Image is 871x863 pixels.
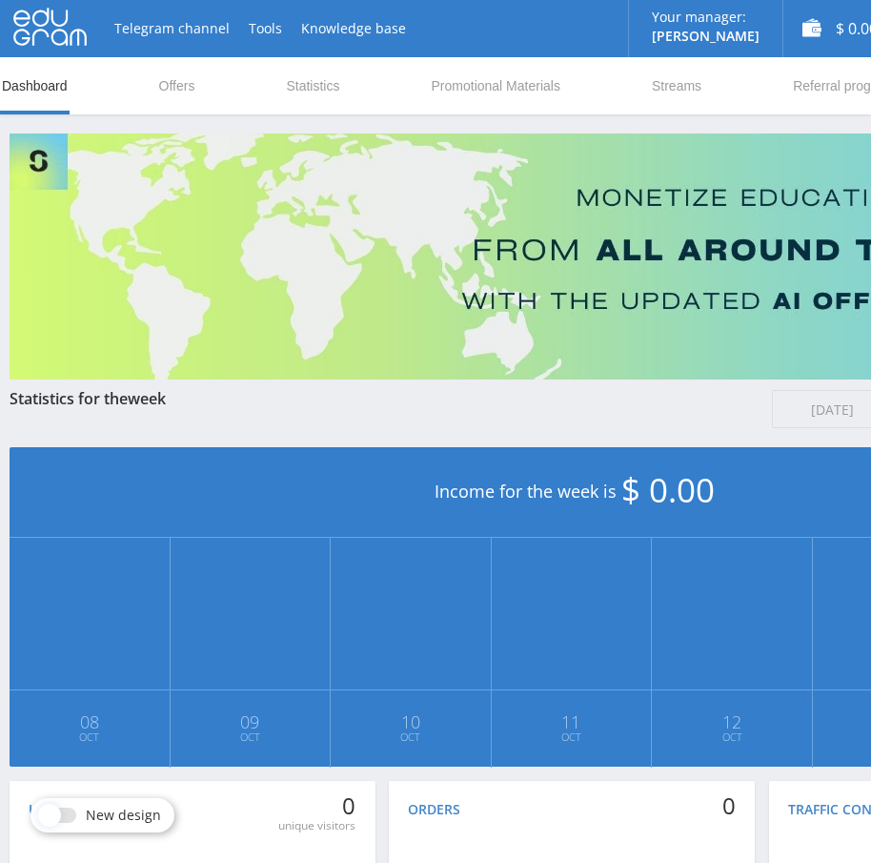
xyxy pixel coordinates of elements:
[10,714,169,729] span: 08
[332,729,490,745] span: Oct
[408,802,460,817] div: Orders
[653,714,811,729] span: 12
[332,714,490,729] span: 10
[278,818,355,833] div: unique visitors
[653,729,811,745] span: Oct
[493,729,651,745] span: Oct
[172,729,330,745] span: Oct
[29,802,142,817] div: Unique visitors
[430,57,562,114] a: Promotional Materials
[157,57,197,114] a: Offers
[128,388,166,409] span: week
[278,792,355,819] div: 0
[493,714,651,729] span: 11
[650,57,703,114] a: Streams
[284,57,341,114] a: Statistics
[172,714,330,729] span: 09
[10,729,169,745] span: Oct
[621,467,715,512] span: $ 0.00
[86,808,161,823] span: New design
[722,792,736,819] div: 0
[652,29,760,44] p: [PERSON_NAME]
[652,10,760,25] p: Your manager:
[10,390,753,407] div: Statistics for the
